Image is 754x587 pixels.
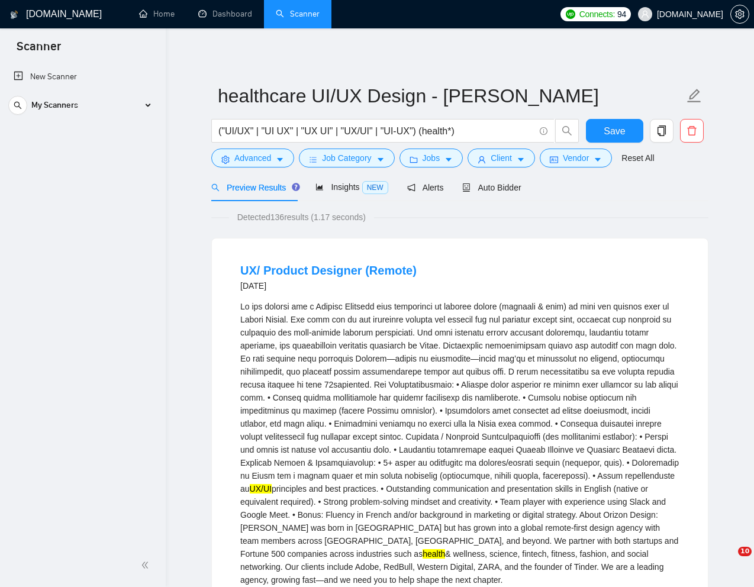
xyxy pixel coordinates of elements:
li: My Scanners [4,93,161,122]
span: Scanner [7,38,70,63]
span: delete [681,125,703,136]
span: NEW [362,181,388,194]
div: [DATE] [240,279,417,293]
span: Auto Bidder [462,183,521,192]
a: searchScanner [276,9,320,19]
span: caret-down [517,155,525,164]
span: Preview Results [211,183,297,192]
button: barsJob Categorycaret-down [299,149,394,167]
iframe: Intercom live chat [714,547,742,575]
span: copy [650,125,673,136]
input: Scanner name... [218,81,684,111]
span: caret-down [594,155,602,164]
span: Alerts [407,183,444,192]
button: userClientcaret-down [468,149,535,167]
span: area-chart [315,183,324,191]
span: Job Category [322,151,371,165]
span: 10 [738,547,752,556]
a: setting [730,9,749,19]
span: info-circle [540,127,547,135]
span: Connects: [579,8,615,21]
span: 94 [617,8,626,21]
input: Search Freelance Jobs... [218,124,534,138]
span: double-left [141,559,153,571]
a: homeHome [139,9,175,19]
button: copy [650,119,674,143]
img: upwork-logo.png [566,9,575,19]
img: logo [10,5,18,24]
button: folderJobscaret-down [399,149,463,167]
span: folder [410,155,418,164]
span: caret-down [444,155,453,164]
span: setting [221,155,230,164]
span: edit [687,88,702,104]
span: caret-down [276,155,284,164]
span: Client [491,151,512,165]
span: Insights [315,182,388,192]
span: caret-down [376,155,385,164]
span: search [9,101,27,109]
button: search [555,119,579,143]
button: delete [680,119,704,143]
span: user [478,155,486,164]
span: user [641,10,649,18]
button: search [8,96,27,115]
span: setting [731,9,749,19]
mark: UX/UI [250,484,272,494]
span: My Scanners [31,93,78,117]
span: idcard [550,155,558,164]
a: dashboardDashboard [198,9,252,19]
a: New Scanner [14,65,152,89]
li: New Scanner [4,65,161,89]
span: bars [309,155,317,164]
span: Save [604,124,625,138]
button: settingAdvancedcaret-down [211,149,294,167]
span: search [211,183,220,192]
a: Reset All [621,151,654,165]
button: Save [586,119,643,143]
button: setting [730,5,749,24]
mark: health [423,549,445,559]
div: Lo ips dolorsi ame c Adipisc Elitsedd eius temporinci ut laboree dolore (magnaali & enim) ad mini... [240,300,679,586]
span: notification [407,183,415,192]
span: Jobs [423,151,440,165]
div: Tooltip anchor [291,182,301,192]
span: search [556,125,578,136]
span: Detected 136 results (1.17 seconds) [229,211,374,224]
a: UX/ Product Designer (Remote) [240,264,417,277]
span: Vendor [563,151,589,165]
button: idcardVendorcaret-down [540,149,612,167]
span: robot [462,183,471,192]
span: Advanced [234,151,271,165]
